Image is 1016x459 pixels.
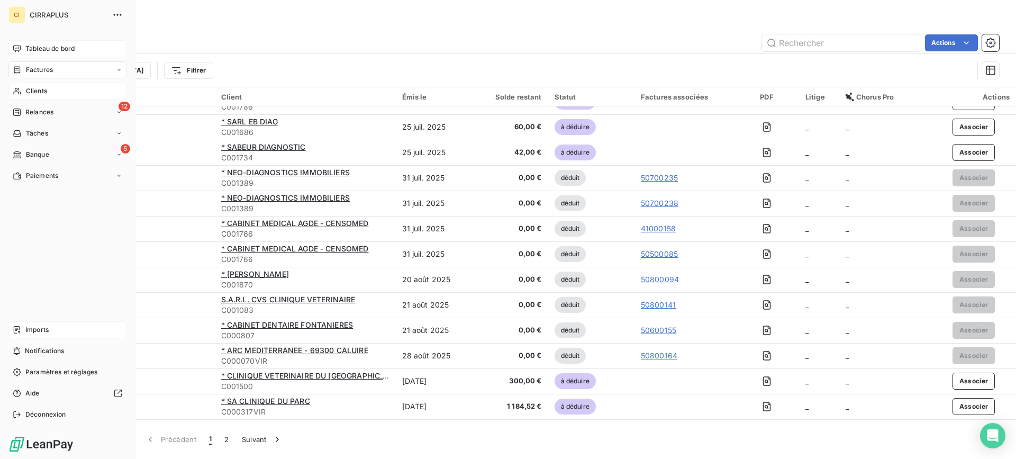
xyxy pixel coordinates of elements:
span: * CABINET MEDICAL AGDE - CENSOMED [221,219,369,228]
div: Chorus Pro [846,93,925,101]
span: _ [846,275,849,284]
span: _ [805,199,809,208]
button: Précédent [139,428,203,451]
span: Relances [25,107,53,117]
span: _ [805,326,809,335]
button: Associer [952,398,995,415]
span: C001389 [221,178,389,188]
a: 50800164 [641,350,677,361]
span: Notifications [25,346,64,356]
span: _ [846,326,849,335]
span: à déduire [555,399,596,415]
span: S.A.R.L. CVS CLINIQUE VETERINAIRE [221,295,356,304]
button: Suivant [235,428,289,451]
button: Filtrer [164,62,213,79]
span: _ [846,199,849,208]
span: C001766 [221,229,389,239]
td: [DATE] [396,394,474,419]
button: Associer [952,246,995,263]
span: * SARL EB DIAG [221,117,278,126]
a: 50500085 [641,249,678,259]
a: 50800094 [641,274,679,285]
span: C000317VIR [221,407,389,417]
span: déduit [555,246,586,262]
span: C001786 [221,102,389,112]
span: * SABEUR DIAGNOSTIC [221,142,306,151]
div: Solde restant [480,93,542,101]
td: 31 juil. 2025 [396,191,474,216]
span: _ [805,275,809,284]
span: Tâches [26,129,48,138]
span: 0,00 € [480,173,542,183]
td: 21 août 2025 [396,292,474,318]
span: _ [846,173,849,182]
span: * NEO-DIAGNOSTICS IMMOBILIERS [221,193,350,202]
img: Logo LeanPay [8,436,74,453]
span: Déconnexion [25,410,66,419]
span: C001766 [221,254,389,265]
span: Factures [26,65,53,75]
div: Émis le [402,93,468,101]
span: déduit [555,297,586,313]
a: Aide [8,385,126,402]
span: C001686 [221,127,389,138]
span: * CLINIQUE VETERINAIRE DU [GEOGRAPHIC_DATA] [221,371,405,380]
div: CI [8,6,25,23]
button: Associer [952,169,995,186]
span: C001389 [221,203,389,214]
span: à déduire [555,373,596,389]
button: Associer [952,271,995,288]
div: Open Intercom Messenger [980,423,1005,448]
span: C000807 [221,330,389,341]
button: Associer [952,119,995,136]
span: _ [805,249,809,258]
button: Associer [952,220,995,237]
div: Actions [938,93,1010,101]
span: déduit [555,322,586,338]
span: * ARC MEDITERRANEE - 69300 CALUIRE [221,346,368,355]
input: Rechercher [762,34,921,51]
span: à déduire [555,119,596,135]
span: 0,00 € [480,325,542,336]
span: _ [846,148,849,157]
a: 50800141 [641,300,676,310]
span: _ [805,376,809,385]
span: à déduire [555,145,596,160]
td: 28 août 2025 [396,343,474,368]
div: Litige [805,93,833,101]
span: Paramètres et réglages [25,367,97,377]
span: _ [846,300,849,309]
span: _ [805,148,809,157]
button: Associer [952,347,995,364]
a: 50700238 [641,198,678,209]
span: 0,00 € [480,300,542,310]
span: C000070VIR [221,356,389,366]
td: 20 août 2025 [396,267,474,292]
span: C001870 [221,280,389,290]
span: C001500 [221,381,389,392]
div: Client [221,93,389,101]
span: CIRRAPLUS [30,11,106,19]
span: * [PERSON_NAME] [221,269,289,278]
span: déduit [555,272,586,287]
span: 42,00 € [480,147,542,158]
span: _ [805,351,809,360]
td: 25 juil. 2025 [396,140,474,165]
button: Associer [952,322,995,339]
span: 300,00 € [480,376,542,386]
span: déduit [555,348,586,364]
span: * CABINET DENTAIRE FONTANIERES [221,320,353,329]
span: 0,00 € [480,274,542,285]
span: Imports [25,325,49,335]
button: Associer [952,195,995,212]
button: Associer [952,296,995,313]
span: déduit [555,221,586,237]
span: * CABINET MEDICAL AGDE - CENSOMED [221,244,369,253]
td: 31 juil. 2025 [396,165,474,191]
span: _ [805,300,809,309]
button: Associer [952,144,995,161]
button: 2 [218,428,235,451]
span: _ [846,224,849,233]
button: 1 [203,428,218,451]
span: déduit [555,170,586,186]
